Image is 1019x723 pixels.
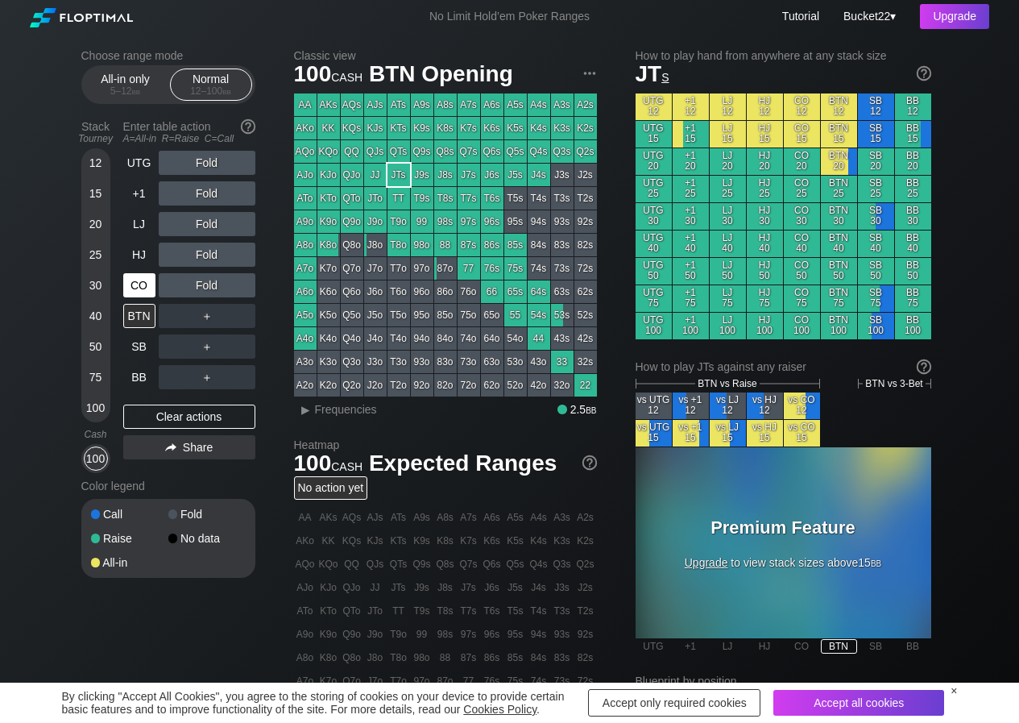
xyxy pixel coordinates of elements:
div: 82s [574,234,597,256]
div: Q5o [341,304,363,326]
div: ATo [294,187,317,210]
div: T9o [387,210,410,233]
div: A9s [411,93,433,116]
div: A3s [551,93,574,116]
div: CO 20 [784,148,820,175]
div: 75o [458,304,480,326]
div: BTN 20 [821,148,857,175]
div: T6o [387,280,410,303]
div: 87o [434,257,457,280]
div: BB [123,365,155,389]
div: Q3o [341,351,363,373]
div: 99 [411,210,433,233]
h2: Classic view [294,49,597,62]
div: 97o [411,257,433,280]
div: SB 12 [858,93,894,120]
div: BB 100 [895,313,931,339]
div: BB 20 [895,148,931,175]
div: Accept all cookies [773,690,944,716]
div: +1 100 [673,313,709,339]
div: T8o [387,234,410,256]
div: A3o [294,351,317,373]
div: CO 15 [784,121,820,148]
div: T4s [528,187,550,210]
div: TT [387,187,410,210]
div: T5o [387,304,410,326]
div: Q3s [551,140,574,163]
span: 100 [292,62,366,89]
a: Tutorial [782,10,819,23]
div: 55 [504,304,527,326]
div: HJ 75 [747,285,783,312]
div: J4s [528,164,550,186]
div: Fold [159,243,255,267]
div: UTG 12 [636,93,672,120]
div: 30 [84,273,108,297]
div: J4o [364,327,387,350]
div: Q4s [528,140,550,163]
div: UTG 100 [636,313,672,339]
div: QTs [387,140,410,163]
div: BB 15 [895,121,931,148]
div: 98o [411,234,433,256]
div: HJ [123,243,155,267]
div: BB 25 [895,176,931,202]
div: 95s [504,210,527,233]
div: LJ 15 [710,121,746,148]
div: KJo [317,164,340,186]
div: J5s [504,164,527,186]
div: HJ 100 [747,313,783,339]
div: BTN 50 [821,258,857,285]
div: KQs [341,117,363,139]
div: J3s [551,164,574,186]
div: Stack [75,114,117,151]
img: share.864f2f62.svg [165,443,176,452]
div: QJs [364,140,387,163]
div: A9o [294,210,317,233]
div: HJ 30 [747,203,783,230]
div: ＋ [159,334,255,359]
div: BTN 40 [821,231,857,257]
div: KTo [317,187,340,210]
div: CO 50 [784,258,820,285]
div: 54o [504,327,527,350]
div: Q6s [481,140,503,163]
div: No Limit Hold’em Poker Ranges [405,10,614,27]
div: T9s [411,187,433,210]
img: Floptimal logo [30,8,133,27]
div: Fold [159,273,255,297]
div: AKo [294,117,317,139]
div: LJ 40 [710,231,746,257]
div: A5s [504,93,527,116]
div: Q8s [434,140,457,163]
div: T5s [504,187,527,210]
div: 65s [504,280,527,303]
div: K5s [504,117,527,139]
div: Q9s [411,140,433,163]
div: BTN 100 [821,313,857,339]
div: 93s [551,210,574,233]
div: KQo [317,140,340,163]
div: ▾ [839,7,898,25]
div: 84s [528,234,550,256]
div: AKs [317,93,340,116]
div: K9o [317,210,340,233]
div: UTG 25 [636,176,672,202]
div: J8o [364,234,387,256]
div: UTG 30 [636,203,672,230]
span: s [661,67,669,85]
div: Q9o [341,210,363,233]
div: AQs [341,93,363,116]
div: +1 20 [673,148,709,175]
div: Q2o [341,374,363,397]
div: HJ 15 [747,121,783,148]
div: Accept only required cookies [588,689,760,717]
div: 12 – 100 [177,85,245,97]
div: LJ 12 [710,93,746,120]
div: 73s [551,257,574,280]
div: 63o [481,351,503,373]
img: help.32db89a4.svg [915,358,933,376]
div: 43s [551,327,574,350]
div: Fold [159,212,255,236]
div: A8s [434,93,457,116]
